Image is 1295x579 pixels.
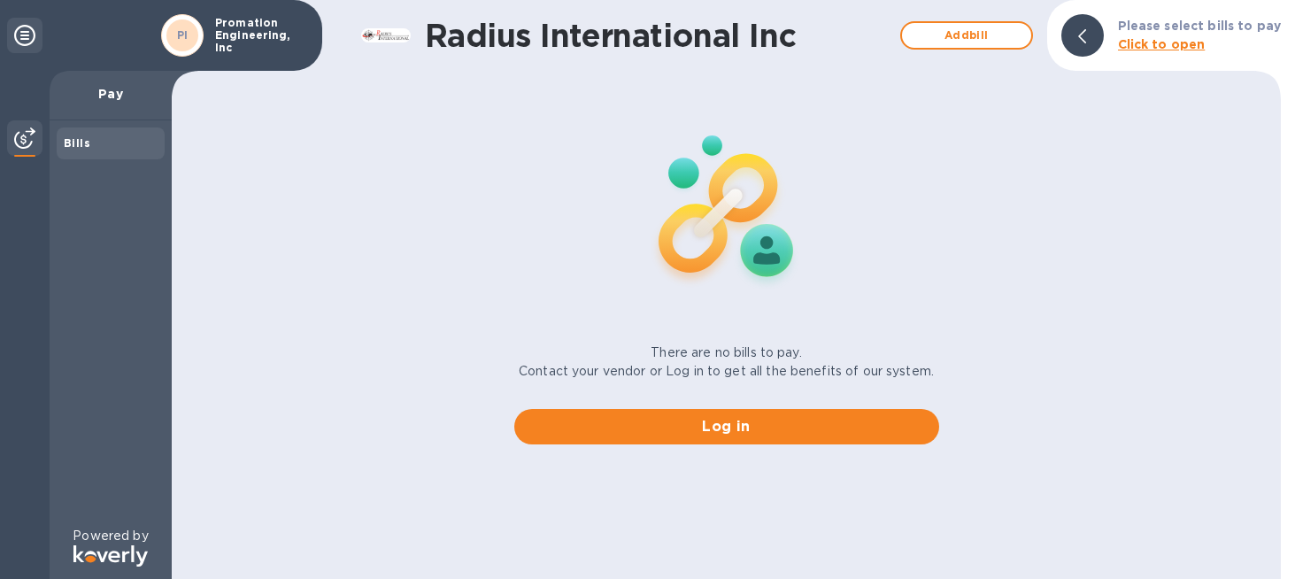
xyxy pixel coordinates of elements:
[64,85,158,103] p: Pay
[900,21,1033,50] button: Addbill
[64,136,90,150] b: Bills
[528,416,925,437] span: Log in
[519,344,934,381] p: There are no bills to pay. Contact your vendor or Log in to get all the benefits of our system.
[73,527,148,545] p: Powered by
[1118,37,1206,51] b: Click to open
[73,545,148,567] img: Logo
[1118,19,1281,33] b: Please select bills to pay
[514,409,939,444] button: Log in
[916,25,1017,46] span: Add bill
[425,17,891,54] h1: Radius International Inc
[177,28,189,42] b: PI
[215,17,304,54] p: Promation Engineering, Inc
